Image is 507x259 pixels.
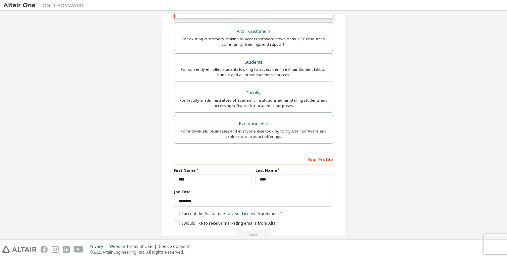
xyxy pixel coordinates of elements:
label: I accept the [174,211,279,216]
div: Altair Customers [178,27,329,36]
img: altair_logo.svg [2,246,37,253]
img: facebook.svg [41,246,48,253]
div: Website Terms of Use [109,244,159,249]
img: linkedin.svg [63,246,70,253]
label: First Name [174,168,251,173]
div: You need to provide your academic email [174,230,333,240]
img: youtube.svg [74,246,83,253]
span: [EMAIL_ADDRESS][DOMAIN_NAME] [192,9,252,14]
div: For faculty & administrators of academic institutions administering students and accessing softwa... [178,98,329,108]
img: Altair One [3,2,87,9]
div: Cookie Consent [159,244,193,249]
label: Job Title [174,189,333,195]
div: Faculty [178,88,329,98]
div: Everyone else [178,119,329,128]
div: For existing customers looking to access software downloads, HPC resources, community, trainings ... [178,36,329,47]
div: Your Profile [174,154,333,164]
p: © 2025 Altair Engineering, Inc. All Rights Reserved. [90,249,193,255]
div: Privacy [90,244,109,249]
img: instagram.svg [52,246,59,253]
div: Students [178,58,329,67]
a: Academic End-User License Agreement [205,211,279,216]
label: I would like to receive marketing emails from Altair [174,220,278,226]
label: Last Name [256,168,333,173]
a: What if I cannot get one? [256,9,302,14]
div: For individuals, businesses and everyone else looking to try Altair software and explore our prod... [178,128,329,139]
div: For currently enrolled students looking to access the free Altair Student Edition bundle and all ... [178,67,329,77]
